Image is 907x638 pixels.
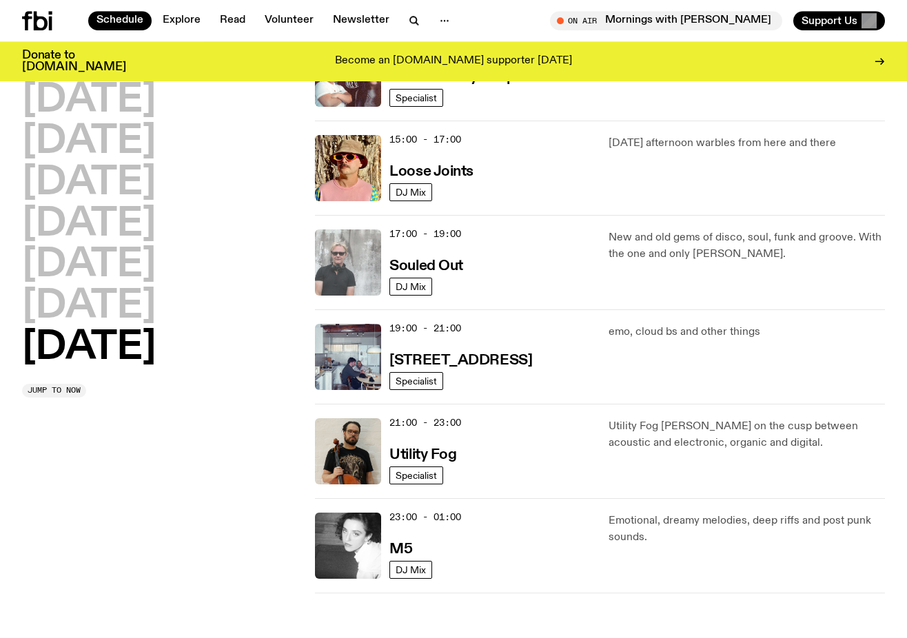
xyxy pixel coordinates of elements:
p: emo, cloud bs and other things [609,324,885,340]
span: 17:00 - 19:00 [389,227,461,240]
button: [DATE] [22,287,156,326]
button: On AirMornings with [PERSON_NAME] [550,11,782,30]
a: Loose Joints [389,162,473,179]
img: Tyson stands in front of a paperbark tree wearing orange sunglasses, a suede bucket hat and a pin... [315,135,381,201]
a: Schedule [88,11,152,30]
a: Read [212,11,254,30]
img: Stephen looks directly at the camera, wearing a black tee, black sunglasses and headphones around... [315,229,381,296]
a: Souled Out [389,256,463,274]
a: Volunteer [256,11,322,30]
span: 21:00 - 23:00 [389,416,461,429]
button: Jump to now [22,384,86,398]
h3: Donate to [DOMAIN_NAME] [22,50,126,73]
span: Support Us [802,14,857,27]
h3: [STREET_ADDRESS] [389,353,532,368]
h3: Loose Joints [389,165,473,179]
button: [DATE] [22,246,156,285]
img: Peter holds a cello, wearing a black graphic tee and glasses. He looks directly at the camera aga... [315,418,381,484]
span: DJ Mix [396,281,426,291]
button: [DATE] [22,329,156,367]
a: M5 [389,539,412,557]
a: DJ Mix [389,561,432,579]
a: DJ Mix [389,278,432,296]
h3: Souled Out [389,259,463,274]
button: [DATE] [22,205,156,244]
span: Jump to now [28,387,81,394]
a: Explore [154,11,209,30]
a: Specialist [389,89,443,107]
a: Utility Fog [389,445,456,462]
button: [DATE] [22,81,156,120]
p: Utility Fog [PERSON_NAME] on the cusp between acoustic and electronic, organic and digital. [609,418,885,451]
span: DJ Mix [396,564,426,575]
span: 23:00 - 01:00 [389,511,461,524]
span: Specialist [396,470,437,480]
a: DJ Mix [389,183,432,201]
span: 15:00 - 17:00 [389,133,461,146]
img: A black and white photo of Lilly wearing a white blouse and looking up at the camera. [315,513,381,579]
h3: Utility Fog [389,448,456,462]
span: DJ Mix [396,187,426,197]
button: Support Us [793,11,885,30]
a: [STREET_ADDRESS] [389,351,532,368]
h3: M5 [389,542,412,557]
span: Specialist [396,92,437,103]
button: [DATE] [22,164,156,203]
p: [DATE] afternoon warbles from here and there [609,135,885,152]
p: Emotional, dreamy melodies, deep riffs and post punk sounds. [609,513,885,546]
button: [DATE] [22,123,156,161]
img: Pat sits at a dining table with his profile facing the camera. Rhea sits to his left facing the c... [315,324,381,390]
a: Specialist [389,466,443,484]
a: Specialist [389,372,443,390]
span: Specialist [396,375,437,386]
p: New and old gems of disco, soul, funk and groove. With the one and only [PERSON_NAME]. [609,229,885,263]
a: Newsletter [325,11,398,30]
p: Become an [DOMAIN_NAME] supporter [DATE] [335,55,572,68]
span: 19:00 - 21:00 [389,322,461,335]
